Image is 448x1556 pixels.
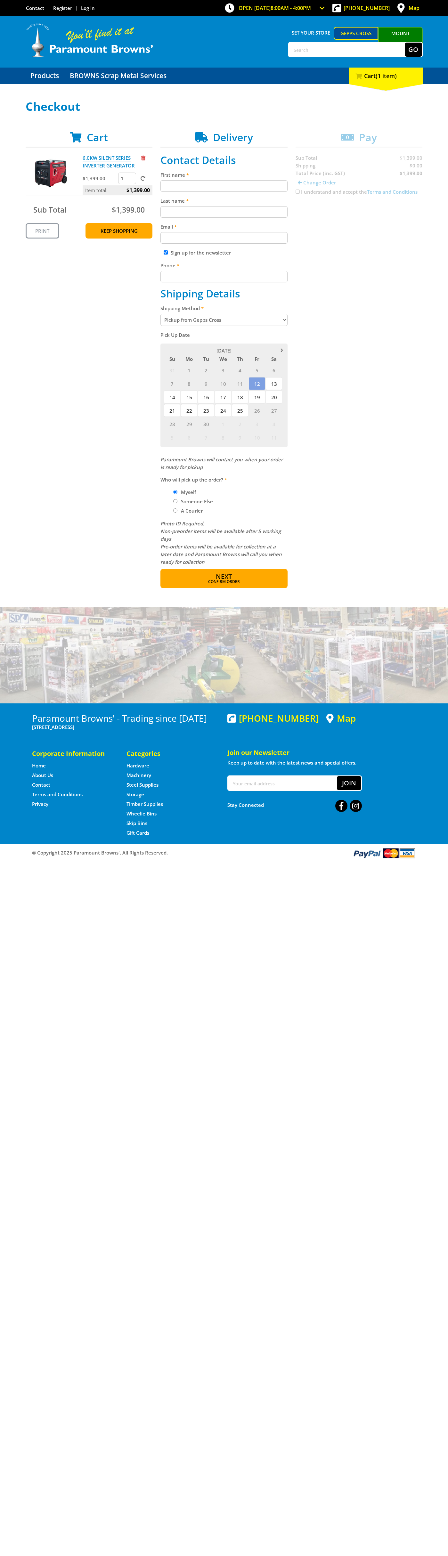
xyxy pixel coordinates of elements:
[173,508,177,513] input: Please select who will pick up the order.
[232,417,248,430] span: 2
[26,847,423,859] div: ® Copyright 2025 Paramount Browns'. All Rights Reserved.
[181,404,197,417] span: 22
[126,749,208,758] h5: Categories
[160,314,288,326] select: Please select a shipping method.
[249,417,265,430] span: 3
[181,431,197,444] span: 6
[160,304,288,312] label: Shipping Method
[232,377,248,390] span: 11
[198,431,214,444] span: 7
[215,404,231,417] span: 24
[249,404,265,417] span: 26
[181,391,197,403] span: 15
[160,154,288,166] h2: Contact Details
[232,431,248,444] span: 9
[160,288,288,300] h2: Shipping Details
[26,22,154,58] img: Paramount Browns'
[164,364,180,377] span: 31
[164,391,180,403] span: 14
[181,377,197,390] span: 8
[266,364,282,377] span: 6
[160,271,288,282] input: Please enter your telephone number.
[32,762,46,769] a: Go to the Home page
[160,206,288,218] input: Please enter your last name.
[126,801,163,807] a: Go to the Timber Supplies page
[378,27,423,51] a: Mount [PERSON_NAME]
[160,180,288,192] input: Please enter your first name.
[227,797,362,813] div: Stay Connected
[174,580,274,584] span: Confirm order
[227,759,416,766] p: Keep up to date with the latest news and special offers.
[179,496,215,507] label: Someone Else
[352,847,416,859] img: PayPal, Mastercard, Visa accepted
[160,197,288,205] label: Last name
[239,4,311,12] span: OPEN [DATE]
[164,417,180,430] span: 28
[232,391,248,403] span: 18
[266,355,282,363] span: Sa
[160,520,282,565] em: Photo ID Required. Non-preorder items will be available after 5 working days Pre-order items will...
[112,205,145,215] span: $1,399.00
[181,355,197,363] span: Mo
[215,364,231,377] span: 3
[216,347,232,354] span: [DATE]
[160,262,288,269] label: Phone
[215,391,231,403] span: 17
[126,830,149,836] a: Go to the Gift Cards page
[26,100,423,113] h1: Checkout
[26,68,64,84] a: Go to the Products page
[81,5,95,11] a: Log in
[288,27,334,38] span: Set your store
[232,404,248,417] span: 25
[215,417,231,430] span: 1
[126,782,159,788] a: Go to the Steel Supplies page
[249,355,265,363] span: Fr
[164,377,180,390] span: 7
[198,417,214,430] span: 30
[213,130,253,144] span: Delivery
[160,569,288,588] button: Next Confirm order
[86,223,152,239] a: Keep Shopping
[215,377,231,390] span: 10
[198,404,214,417] span: 23
[249,364,265,377] span: 5
[232,364,248,377] span: 4
[179,505,205,516] label: A Courier
[32,723,221,731] p: [STREET_ADDRESS]
[87,130,108,144] span: Cart
[32,801,48,807] a: Go to the Privacy page
[126,772,151,779] a: Go to the Machinery page
[334,27,378,40] a: Gepps Cross
[249,431,265,444] span: 10
[198,364,214,377] span: 2
[83,174,117,182] p: $1,399.00
[228,776,337,790] input: Your email address
[26,223,59,239] a: Print
[266,431,282,444] span: 11
[173,499,177,503] input: Please select who will pick up the order.
[65,68,171,84] a: Go to the BROWNS Scrap Metal Services page
[32,749,114,758] h5: Corporate Information
[32,782,50,788] a: Go to the Contact page
[173,490,177,494] input: Please select who will pick up the order.
[83,155,135,169] a: 6.0KW SILENT SERIES INVERTER GENERATOR
[326,713,356,724] a: View a map of Gepps Cross location
[349,68,423,84] div: Cart
[141,155,145,161] a: Remove from cart
[266,377,282,390] span: 13
[376,72,397,80] span: (1 item)
[164,355,180,363] span: Su
[266,391,282,403] span: 20
[337,776,361,790] button: Join
[405,43,422,57] button: Go
[32,791,83,798] a: Go to the Terms and Conditions page
[227,713,319,723] div: [PHONE_NUMBER]
[126,820,147,827] a: Go to the Skip Bins page
[126,791,144,798] a: Go to the Storage page
[271,4,311,12] span: 8:00am - 4:00pm
[83,185,152,195] p: Item total:
[171,249,231,256] label: Sign up for the newsletter
[164,431,180,444] span: 5
[198,391,214,403] span: 16
[227,748,416,757] h5: Join our Newsletter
